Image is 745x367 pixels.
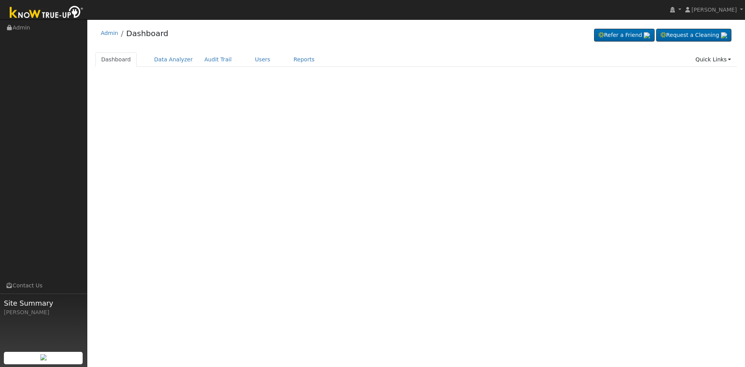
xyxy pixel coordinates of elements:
div: [PERSON_NAME] [4,308,83,317]
span: [PERSON_NAME] [691,7,737,13]
a: Users [249,52,276,67]
a: Dashboard [126,29,168,38]
a: Request a Cleaning [656,29,731,42]
a: Data Analyzer [148,52,199,67]
a: Admin [101,30,118,36]
img: retrieve [721,32,727,38]
a: Refer a Friend [594,29,655,42]
a: Quick Links [690,52,737,67]
span: Site Summary [4,298,83,308]
a: Audit Trail [199,52,237,67]
a: Dashboard [95,52,137,67]
a: Reports [288,52,321,67]
img: retrieve [644,32,650,38]
img: retrieve [40,354,47,360]
img: Know True-Up [6,4,87,22]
